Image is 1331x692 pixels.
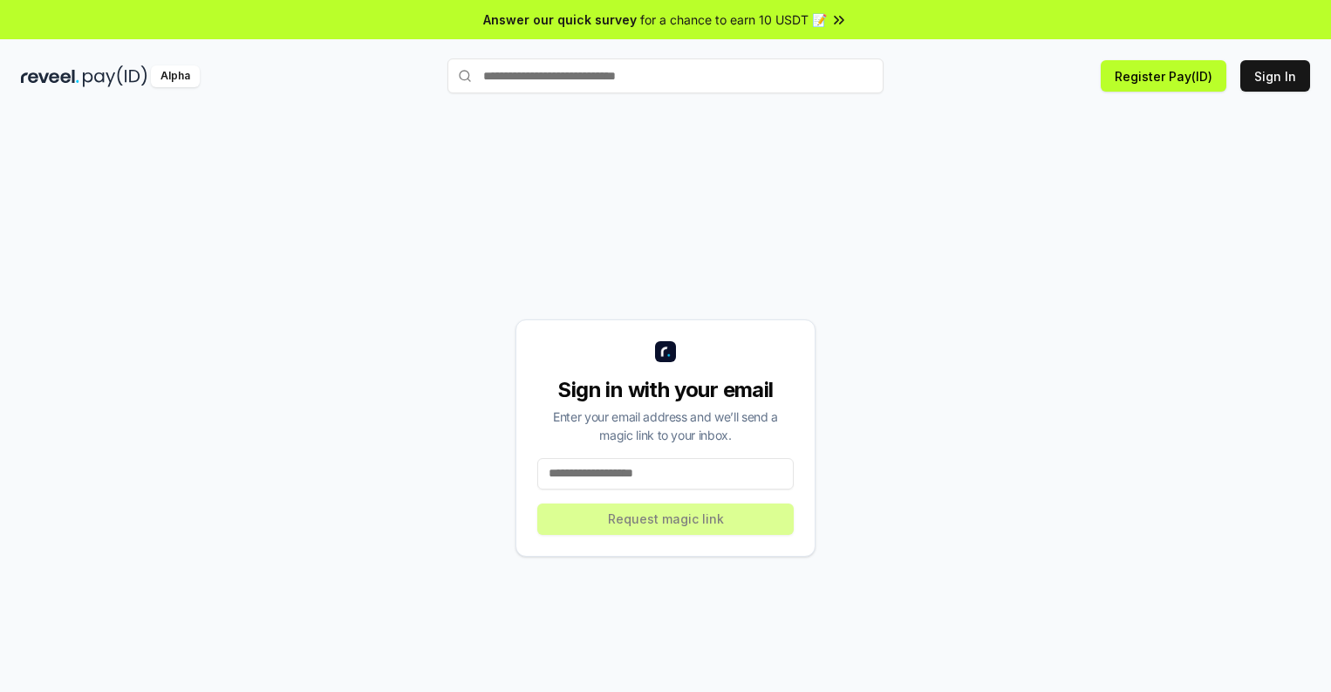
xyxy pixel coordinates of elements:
span: for a chance to earn 10 USDT 📝 [640,10,827,29]
div: Enter your email address and we’ll send a magic link to your inbox. [537,408,794,444]
div: Alpha [151,65,200,87]
img: logo_small [655,341,676,362]
button: Sign In [1240,60,1310,92]
button: Register Pay(ID) [1101,60,1226,92]
img: reveel_dark [21,65,79,87]
div: Sign in with your email [537,376,794,404]
img: pay_id [83,65,147,87]
span: Answer our quick survey [483,10,637,29]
